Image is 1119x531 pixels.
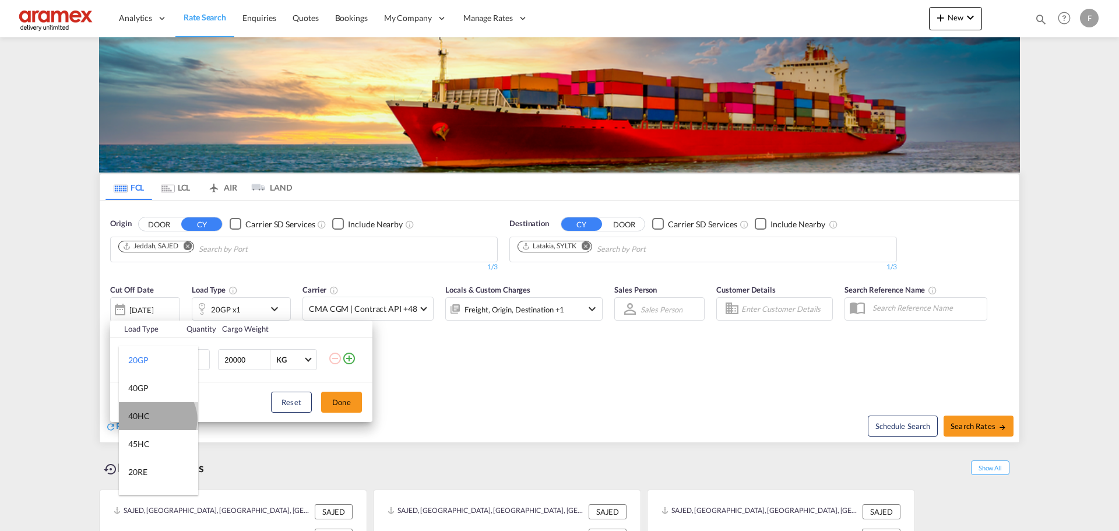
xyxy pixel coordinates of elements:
[128,382,149,394] div: 40GP
[128,494,147,506] div: 40RE
[128,354,149,366] div: 20GP
[128,438,150,450] div: 45HC
[128,466,147,478] div: 20RE
[9,470,50,514] iframe: Chat
[128,410,150,422] div: 40HC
